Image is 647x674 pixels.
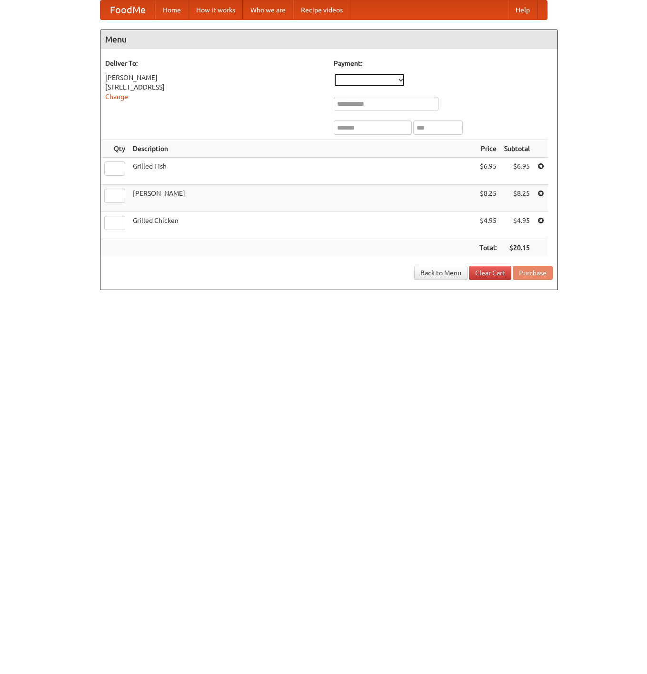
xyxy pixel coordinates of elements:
th: Total: [476,239,500,257]
a: Recipe videos [293,0,350,20]
td: $8.25 [500,185,534,212]
td: Grilled Chicken [129,212,476,239]
td: $4.95 [476,212,500,239]
td: $4.95 [500,212,534,239]
h5: Payment: [334,59,553,68]
a: Who we are [243,0,293,20]
a: How it works [189,0,243,20]
a: Back to Menu [414,266,468,280]
a: Change [105,93,128,101]
a: Help [508,0,538,20]
th: Price [476,140,500,158]
td: [PERSON_NAME] [129,185,476,212]
th: Subtotal [500,140,534,158]
div: [STREET_ADDRESS] [105,82,324,92]
a: Home [155,0,189,20]
td: $8.25 [476,185,500,212]
h5: Deliver To: [105,59,324,68]
h4: Menu [100,30,557,49]
td: $6.95 [500,158,534,185]
th: Qty [100,140,129,158]
a: Clear Cart [469,266,511,280]
button: Purchase [513,266,553,280]
th: Description [129,140,476,158]
td: $6.95 [476,158,500,185]
td: Grilled Fish [129,158,476,185]
div: [PERSON_NAME] [105,73,324,82]
th: $20.15 [500,239,534,257]
a: FoodMe [100,0,155,20]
